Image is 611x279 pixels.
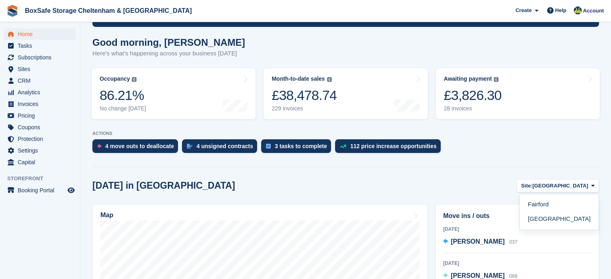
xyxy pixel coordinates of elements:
[443,260,591,267] div: [DATE]
[105,143,174,149] div: 4 move outs to deallocate
[66,185,76,195] a: Preview store
[18,133,66,145] span: Protection
[182,139,261,157] a: 4 unsigned contracts
[264,68,427,119] a: Month-to-date sales £38,478.74 229 invoices
[92,68,255,119] a: Occupancy 86.21% No change [DATE]
[18,29,66,40] span: Home
[18,157,66,168] span: Capital
[444,75,492,82] div: Awaiting payment
[4,52,76,63] a: menu
[18,98,66,110] span: Invoices
[574,6,582,14] img: Kim Virabi
[18,110,66,121] span: Pricing
[100,105,146,112] div: No change [DATE]
[275,143,327,149] div: 3 tasks to complete
[523,212,595,226] a: [GEOGRAPHIC_DATA]
[92,180,235,191] h2: [DATE] in [GEOGRAPHIC_DATA]
[583,7,604,15] span: Account
[443,237,517,247] a: [PERSON_NAME] 037
[4,133,76,145] a: menu
[509,239,517,245] span: 037
[515,6,531,14] span: Create
[272,75,325,82] div: Month-to-date sales
[92,139,182,157] a: 4 move outs to deallocate
[451,238,505,245] span: [PERSON_NAME]
[517,179,599,192] button: Site: [GEOGRAPHIC_DATA]
[18,40,66,51] span: Tasks
[4,87,76,98] a: menu
[7,175,80,183] span: Storefront
[340,145,346,148] img: price_increase_opportunities-93ffe204e8149a01c8c9dc8f82e8f89637d9d84a8eef4429ea346261dce0b2c0.svg
[4,185,76,196] a: menu
[18,185,66,196] span: Booking Portal
[4,98,76,110] a: menu
[521,182,532,190] span: Site:
[18,122,66,133] span: Coupons
[196,143,253,149] div: 4 unsigned contracts
[350,143,437,149] div: 112 price increase opportunities
[444,87,502,104] div: £3,826.30
[451,272,505,279] span: [PERSON_NAME]
[18,63,66,75] span: Sites
[100,87,146,104] div: 86.21%
[4,145,76,156] a: menu
[132,77,137,82] img: icon-info-grey-7440780725fd019a000dd9b08b2336e03edf1995a4989e88bcd33f0948082b44.svg
[97,144,101,149] img: move_outs_to_deallocate_icon-f764333ba52eb49d3ac5e1228854f67142a1ed5810a6f6cc68b1a99e826820c5.svg
[100,75,130,82] div: Occupancy
[327,77,332,82] img: icon-info-grey-7440780725fd019a000dd9b08b2336e03edf1995a4989e88bcd33f0948082b44.svg
[509,273,517,279] span: 068
[4,40,76,51] a: menu
[494,77,499,82] img: icon-info-grey-7440780725fd019a000dd9b08b2336e03edf1995a4989e88bcd33f0948082b44.svg
[18,145,66,156] span: Settings
[92,37,245,48] h1: Good morning, [PERSON_NAME]
[18,75,66,86] span: CRM
[523,198,595,212] a: Fairford
[4,122,76,133] a: menu
[266,144,271,149] img: task-75834270c22a3079a89374b754ae025e5fb1db73e45f91037f5363f120a921f8.svg
[18,52,66,63] span: Subscriptions
[187,144,192,149] img: contract_signature_icon-13c848040528278c33f63329250d36e43548de30e8caae1d1a13099fd9432cc5.svg
[532,182,588,190] span: [GEOGRAPHIC_DATA]
[4,63,76,75] a: menu
[6,5,18,17] img: stora-icon-8386f47178a22dfd0bd8f6a31ec36ba5ce8667c1dd55bd0f319d3a0aa187defe.svg
[4,75,76,86] a: menu
[92,131,599,136] p: ACTIONS
[261,139,335,157] a: 3 tasks to complete
[272,105,337,112] div: 229 invoices
[4,29,76,40] a: menu
[443,226,591,233] div: [DATE]
[22,4,195,17] a: BoxSafe Storage Cheltenham & [GEOGRAPHIC_DATA]
[335,139,445,157] a: 112 price increase opportunities
[4,110,76,121] a: menu
[92,49,245,58] p: Here's what's happening across your business [DATE]
[18,87,66,98] span: Analytics
[4,157,76,168] a: menu
[436,68,600,119] a: Awaiting payment £3,826.30 28 invoices
[555,6,566,14] span: Help
[443,211,591,221] h2: Move ins / outs
[100,212,113,219] h2: Map
[444,105,502,112] div: 28 invoices
[272,87,337,104] div: £38,478.74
